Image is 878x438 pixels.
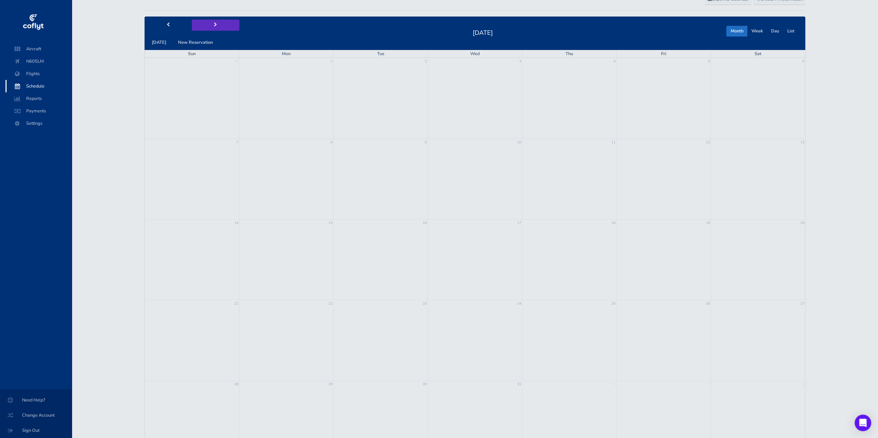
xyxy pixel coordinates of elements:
[613,381,616,388] a: 1
[22,12,45,33] img: coflyt logo
[754,51,761,57] span: Sat
[661,51,666,57] span: Fri
[707,381,710,388] a: 2
[783,26,798,37] button: List
[234,220,239,226] a: 14
[516,381,522,388] a: 31
[12,80,65,92] span: Schedule
[328,300,333,307] a: 22
[799,220,805,226] a: 20
[799,139,805,146] a: 13
[234,300,239,307] a: 21
[799,300,805,307] a: 27
[12,43,65,55] span: Aircraft
[328,220,333,226] a: 15
[747,26,767,37] button: Week
[12,117,65,130] span: Settings
[145,20,192,30] button: prev
[188,51,196,57] span: Sun
[8,424,63,437] span: Sign Out
[726,26,747,37] button: Month
[705,300,710,307] a: 26
[236,139,239,146] a: 7
[12,55,65,68] span: N605LM
[516,300,522,307] a: 24
[192,20,239,30] button: next
[8,394,63,406] span: Need Help?
[424,139,427,146] a: 9
[148,37,170,48] button: [DATE]
[468,27,497,37] h2: [DATE]
[801,58,805,65] a: 6
[707,58,710,65] a: 5
[377,51,384,57] span: Tue
[234,381,239,388] a: 28
[422,220,427,226] a: 16
[328,381,333,388] a: 29
[611,220,616,226] a: 18
[12,92,65,105] span: Reports
[8,409,63,421] span: Change Account
[330,139,333,146] a: 8
[705,220,710,226] a: 19
[611,139,616,146] a: 11
[12,68,65,80] span: Flights
[516,220,522,226] a: 17
[855,415,871,431] div: Open Intercom Messenger
[12,105,65,117] span: Payments
[565,51,573,57] span: Thu
[330,58,333,65] a: 1
[611,300,616,307] a: 25
[422,381,427,388] a: 30
[174,37,217,48] button: New Reservation
[516,139,522,146] a: 10
[613,58,616,65] a: 4
[422,300,427,307] a: 23
[424,58,427,65] a: 2
[470,51,480,57] span: Wed
[234,58,239,65] a: 30
[519,58,522,65] a: 3
[705,139,710,146] a: 12
[801,381,805,388] a: 3
[767,26,783,37] button: Day
[282,51,290,57] span: Mon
